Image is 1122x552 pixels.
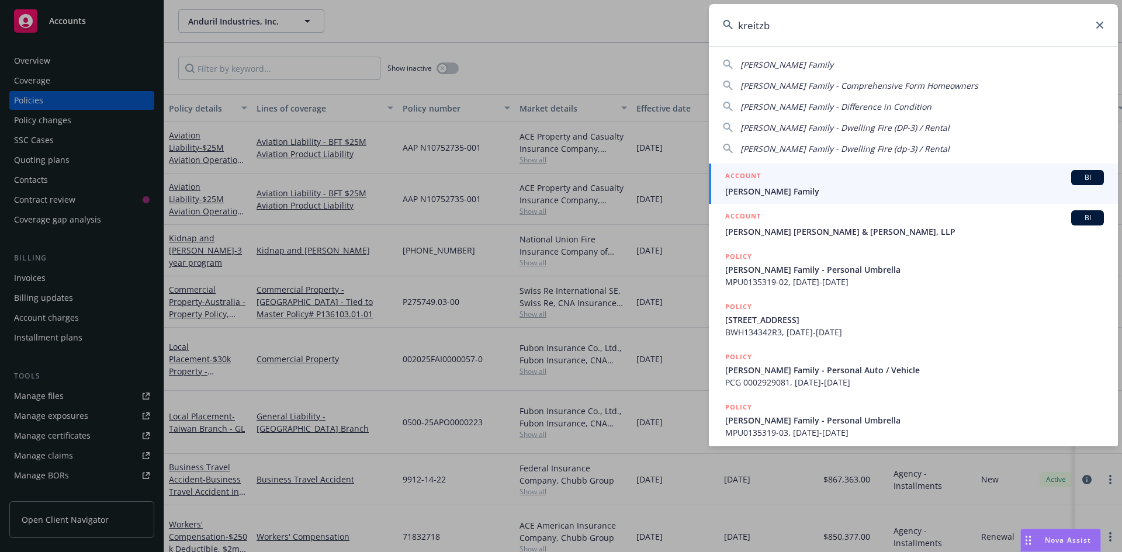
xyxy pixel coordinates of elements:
[709,204,1118,244] a: ACCOUNTBI[PERSON_NAME] [PERSON_NAME] & [PERSON_NAME], LLP
[725,225,1104,238] span: [PERSON_NAME] [PERSON_NAME] & [PERSON_NAME], LLP
[725,414,1104,426] span: [PERSON_NAME] Family - Personal Umbrella
[740,143,950,154] span: [PERSON_NAME] Family - Dwelling Fire (dp-3) / Rental
[1076,213,1099,223] span: BI
[725,185,1104,197] span: [PERSON_NAME] Family
[725,401,752,413] h5: POLICY
[740,59,833,70] span: [PERSON_NAME] Family
[725,301,752,313] h5: POLICY
[1020,529,1101,552] button: Nova Assist
[740,80,978,91] span: [PERSON_NAME] Family - Comprehensive Form Homeowners
[709,345,1118,395] a: POLICY[PERSON_NAME] Family - Personal Auto / VehiclePCG 0002929081, [DATE]-[DATE]
[725,170,761,184] h5: ACCOUNT
[1021,529,1036,551] div: Drag to move
[725,326,1104,338] span: BWH134342R3, [DATE]-[DATE]
[1045,535,1091,545] span: Nova Assist
[725,276,1104,288] span: MPU0135319-02, [DATE]-[DATE]
[1076,172,1099,183] span: BI
[709,244,1118,294] a: POLICY[PERSON_NAME] Family - Personal UmbrellaMPU0135319-02, [DATE]-[DATE]
[725,376,1104,388] span: PCG 0002929081, [DATE]-[DATE]
[725,314,1104,326] span: [STREET_ADDRESS]
[725,210,761,224] h5: ACCOUNT
[725,251,752,262] h5: POLICY
[709,294,1118,345] a: POLICY[STREET_ADDRESS]BWH134342R3, [DATE]-[DATE]
[740,101,931,112] span: [PERSON_NAME] Family - Difference in Condition
[740,122,950,133] span: [PERSON_NAME] Family - Dwelling Fire (DP-3) / Rental
[725,426,1104,439] span: MPU0135319-03, [DATE]-[DATE]
[709,4,1118,46] input: Search...
[709,395,1118,445] a: POLICY[PERSON_NAME] Family - Personal UmbrellaMPU0135319-03, [DATE]-[DATE]
[725,351,752,363] h5: POLICY
[709,164,1118,204] a: ACCOUNTBI[PERSON_NAME] Family
[725,364,1104,376] span: [PERSON_NAME] Family - Personal Auto / Vehicle
[725,263,1104,276] span: [PERSON_NAME] Family - Personal Umbrella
